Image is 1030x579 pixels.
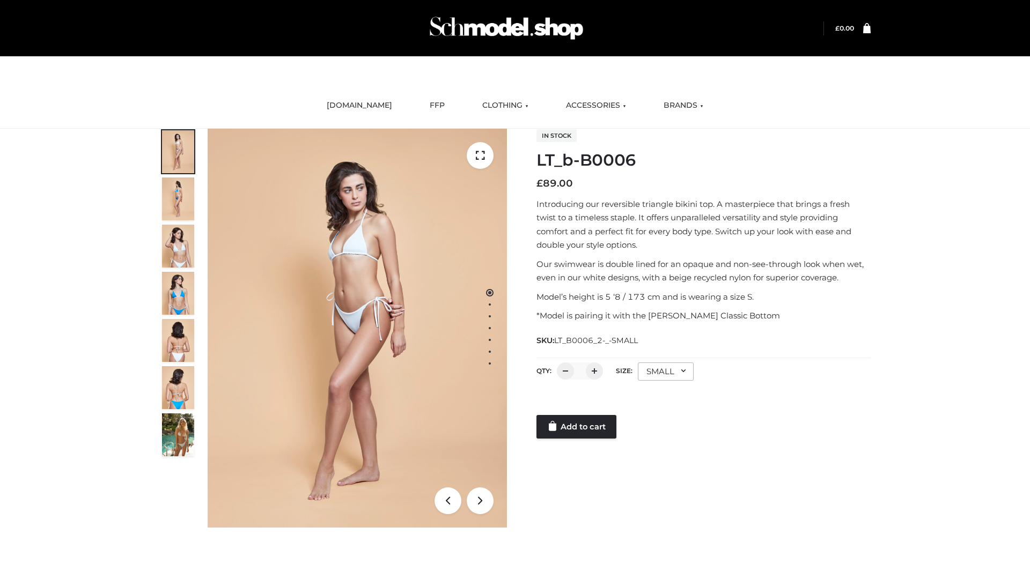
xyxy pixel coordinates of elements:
[558,94,634,117] a: ACCESSORIES
[319,94,400,117] a: [DOMAIN_NAME]
[536,177,573,189] bdi: 89.00
[536,367,551,375] label: QTY:
[656,94,711,117] a: BRANDS
[638,362,694,381] div: SMALL
[835,24,854,32] bdi: 0.00
[162,225,194,268] img: ArielClassicBikiniTop_CloudNine_AzureSky_OW114ECO_3-scaled.jpg
[536,257,871,285] p: Our swimwear is double lined for an opaque and non-see-through look when wet, even in our white d...
[536,334,639,347] span: SKU:
[162,319,194,362] img: ArielClassicBikiniTop_CloudNine_AzureSky_OW114ECO_7-scaled.jpg
[536,290,871,304] p: Model’s height is 5 ‘8 / 173 cm and is wearing a size S.
[474,94,536,117] a: CLOTHING
[536,151,871,170] h1: LT_b-B0006
[208,129,507,528] img: ArielClassicBikiniTop_CloudNine_AzureSky_OW114ECO_1
[536,129,577,142] span: In stock
[422,94,453,117] a: FFP
[835,24,840,32] span: £
[835,24,854,32] a: £0.00
[536,415,616,439] a: Add to cart
[616,367,632,375] label: Size:
[536,309,871,323] p: *Model is pairing it with the [PERSON_NAME] Classic Bottom
[162,413,194,456] img: Arieltop_CloudNine_AzureSky2.jpg
[426,7,587,49] img: Schmodel Admin 964
[536,177,543,189] span: £
[162,130,194,173] img: ArielClassicBikiniTop_CloudNine_AzureSky_OW114ECO_1-scaled.jpg
[162,177,194,220] img: ArielClassicBikiniTop_CloudNine_AzureSky_OW114ECO_2-scaled.jpg
[536,197,871,252] p: Introducing our reversible triangle bikini top. A masterpiece that brings a fresh twist to a time...
[162,366,194,409] img: ArielClassicBikiniTop_CloudNine_AzureSky_OW114ECO_8-scaled.jpg
[554,336,638,345] span: LT_B0006_2-_-SMALL
[162,272,194,315] img: ArielClassicBikiniTop_CloudNine_AzureSky_OW114ECO_4-scaled.jpg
